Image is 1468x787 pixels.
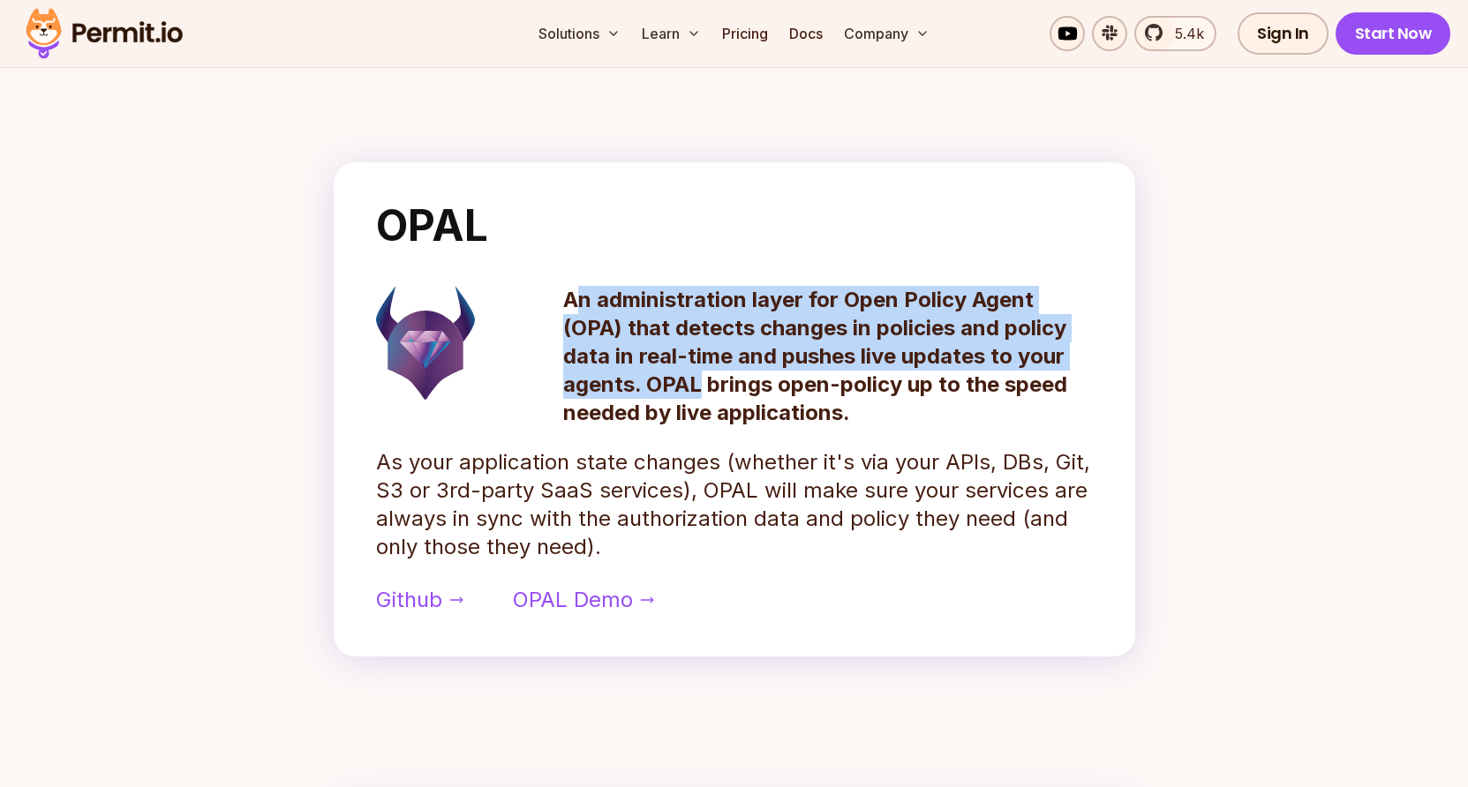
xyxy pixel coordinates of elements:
[376,205,1093,247] h2: OPAL
[376,286,475,400] img: opal
[18,4,191,64] img: Permit logo
[513,586,654,614] a: OPAL Demo
[1134,16,1216,51] a: 5.4k
[782,16,830,51] a: Docs
[715,16,775,51] a: Pricing
[1336,12,1451,55] a: Start Now
[376,448,1093,561] p: As your application state changes (whether it's via your APIs, DBs, Git, S3 or 3rd-party SaaS ser...
[513,586,633,614] span: OPAL Demo
[1238,12,1329,55] a: Sign In
[376,586,463,614] a: Github
[837,16,937,51] button: Company
[635,16,708,51] button: Learn
[563,286,1093,427] p: An administration layer for Open Policy Agent (OPA) that detects changes in policies and policy d...
[376,586,442,614] span: Github
[531,16,628,51] button: Solutions
[1164,23,1204,44] span: 5.4k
